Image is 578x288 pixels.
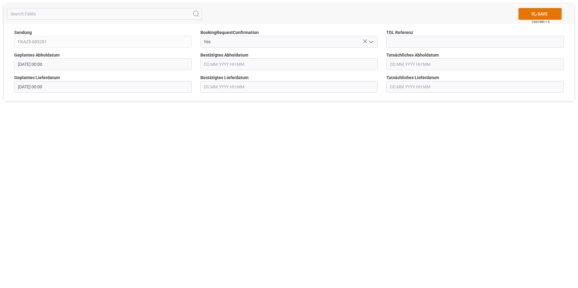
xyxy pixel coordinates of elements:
[14,81,192,93] input: DD.MM.YYYY HH:MM
[386,74,439,81] span: Tatsächliches Lieferdatum
[532,19,550,24] span: Ctrl/CMD + S
[14,52,60,58] span: Geplantes Abholdatum
[518,8,562,20] button: SAVE
[14,74,60,81] span: Geplantes Lieferdatum
[200,58,378,70] input: DD.MM.YYYY HH:MM
[386,29,413,36] span: TDL Referenz
[386,52,439,58] span: Tatsächliches Abholdatum
[386,58,564,70] input: DD.MM.YYYY HH:MM
[14,58,192,70] input: DD.MM.YYYY HH:MM
[366,37,375,47] button: open menu
[200,81,378,93] input: DD.MM.YYYY HH:MM
[7,8,202,20] input: Search Fields
[200,29,259,36] span: BookingRequestConfirmation
[200,74,249,81] span: Bestätigtes Lieferdatum
[14,29,32,36] span: Sendung
[386,81,564,93] input: DD.MM.YYYY HH:MM
[200,52,248,58] span: Bestätigtes Abholdatum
